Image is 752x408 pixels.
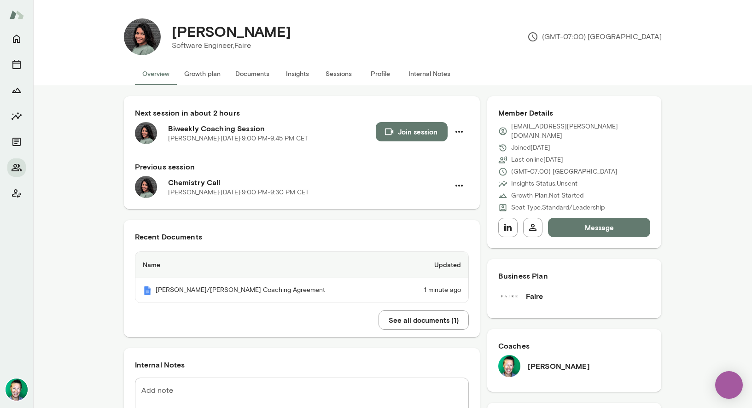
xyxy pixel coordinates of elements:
p: (GMT-07:00) [GEOGRAPHIC_DATA] [511,167,618,176]
button: Home [7,29,26,48]
img: Brian Lawrence [6,379,28,401]
th: Name [135,252,399,278]
p: (GMT-07:00) [GEOGRAPHIC_DATA] [527,31,662,42]
td: 1 minute ago [399,278,468,303]
button: Join session [376,122,448,141]
h6: Internal Notes [135,359,469,370]
img: Mento [143,286,152,295]
button: See all documents (1) [379,310,469,330]
h6: Chemistry Call [168,177,449,188]
button: Documents [228,63,277,85]
h6: Member Details [498,107,651,118]
button: Members [7,158,26,177]
button: Sessions [318,63,360,85]
p: [PERSON_NAME] · [DATE] · 9:00 PM-9:30 PM CET [168,188,309,197]
p: Joined [DATE] [511,143,550,152]
h6: Next session in about 2 hours [135,107,469,118]
th: Updated [399,252,468,278]
button: Growth plan [177,63,228,85]
h6: [PERSON_NAME] [528,361,590,372]
h6: Business Plan [498,270,651,281]
h6: Biweekly Coaching Session [168,123,376,134]
button: Profile [360,63,401,85]
button: Insights [277,63,318,85]
h6: Coaches [498,340,651,351]
th: [PERSON_NAME]/[PERSON_NAME] Coaching Agreement [135,278,399,303]
button: Overview [135,63,177,85]
h6: Faire [526,291,543,302]
button: Message [548,218,651,237]
p: Insights Status: Unsent [511,179,577,188]
h6: Previous session [135,161,469,172]
h4: [PERSON_NAME] [172,23,291,40]
button: Client app [7,184,26,203]
button: Internal Notes [401,63,458,85]
img: Brian Lawrence [498,355,520,377]
button: Sessions [7,55,26,74]
h6: Recent Documents [135,231,469,242]
button: Growth Plan [7,81,26,99]
button: Insights [7,107,26,125]
p: [PERSON_NAME] · [DATE] · 9:00 PM-9:45 PM CET [168,134,308,143]
p: [EMAIL_ADDRESS][PERSON_NAME][DOMAIN_NAME] [511,122,651,140]
p: Growth Plan: Not Started [511,191,583,200]
img: Divya Sudhakar [124,18,161,55]
p: Last online [DATE] [511,155,563,164]
p: Seat Type: Standard/Leadership [511,203,605,212]
button: Documents [7,133,26,151]
p: Software Engineer, Faire [172,40,291,51]
img: Mento [9,6,24,23]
